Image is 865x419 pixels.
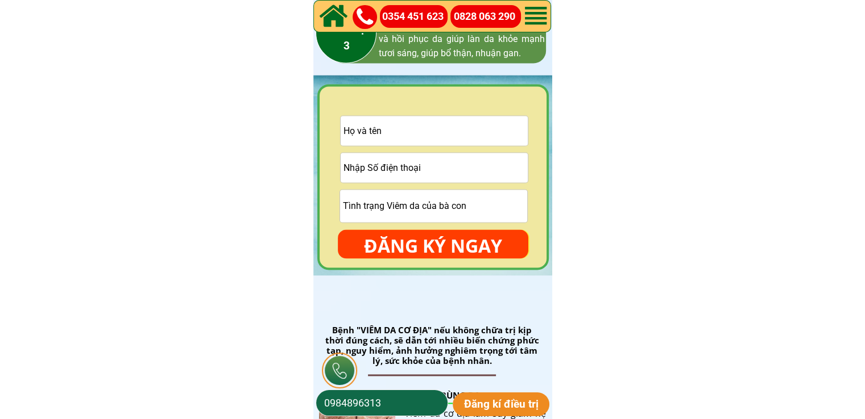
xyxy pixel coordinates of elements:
a: 0828 063 290 [454,9,522,25]
div: Bệnh "VIÊM DA CƠ ĐỊA" nếu không chữa trị kịp thời đúng cách, sẽ dẫn tới nhiều biến chứng phức tạp... [323,325,541,366]
a: 0354 451 623 [382,9,449,25]
input: Số điện thoại [321,390,442,416]
h3: GIAI ĐOẠN 3 [290,20,404,55]
span: Nâng cao hệ miễn dịch, tăng độ đàn hồi và hồi phục da giúp làn da khỏe mạnh tươi sáng, giúp bổ th... [379,19,545,58]
input: Họ và tên [341,116,528,145]
input: Vui lòng nhập ĐÚNG SỐ ĐIỆN THOẠI [341,153,528,182]
p: ĐĂNG KÝ NGAY [338,229,528,262]
p: Đăng kí điều trị [453,392,550,416]
input: Tình trạng Viêm da của bà con [340,190,527,222]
